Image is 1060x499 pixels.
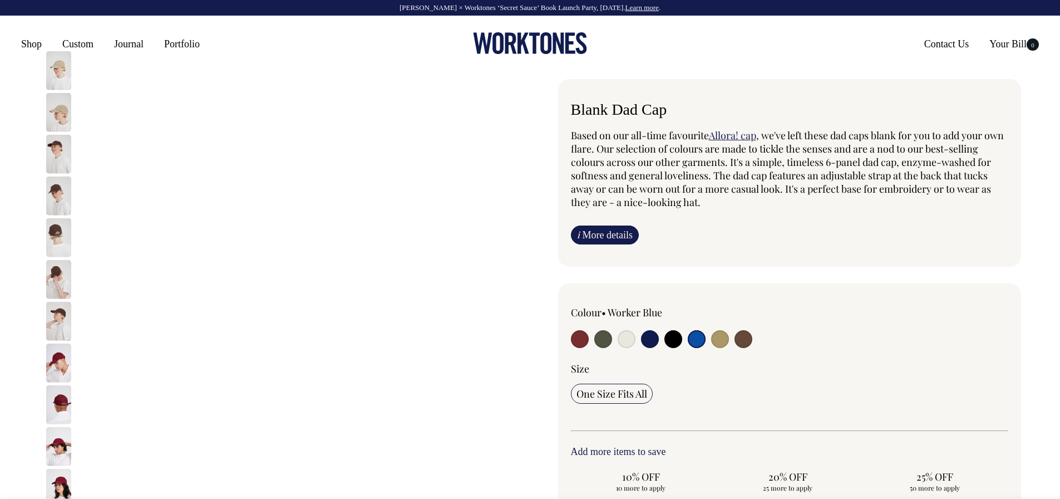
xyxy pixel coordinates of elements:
[46,51,71,90] img: washed-khaki
[576,483,706,492] span: 10 more to apply
[985,34,1043,54] a: Your Bill0
[870,483,999,492] span: 50 more to apply
[17,34,46,54] a: Shop
[870,470,999,483] span: 25% OFF
[571,384,653,404] input: One Size Fits All
[58,34,98,54] a: Custom
[625,3,659,12] a: Learn more
[11,4,1049,12] div: [PERSON_NAME] × Worktones ‘Secret Sauce’ Book Launch Party, [DATE]. .
[723,470,852,483] span: 20% OFF
[723,483,852,492] span: 25 more to apply
[110,34,148,54] a: Journal
[571,467,711,496] input: 10% OFF 10 more to apply
[865,467,1005,496] input: 25% OFF 50 more to apply
[160,34,204,54] a: Portfolio
[718,467,858,496] input: 20% OFF 25 more to apply
[920,34,974,54] a: Contact Us
[576,470,706,483] span: 10% OFF
[576,387,647,400] span: One Size Fits All
[1027,38,1039,51] span: 0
